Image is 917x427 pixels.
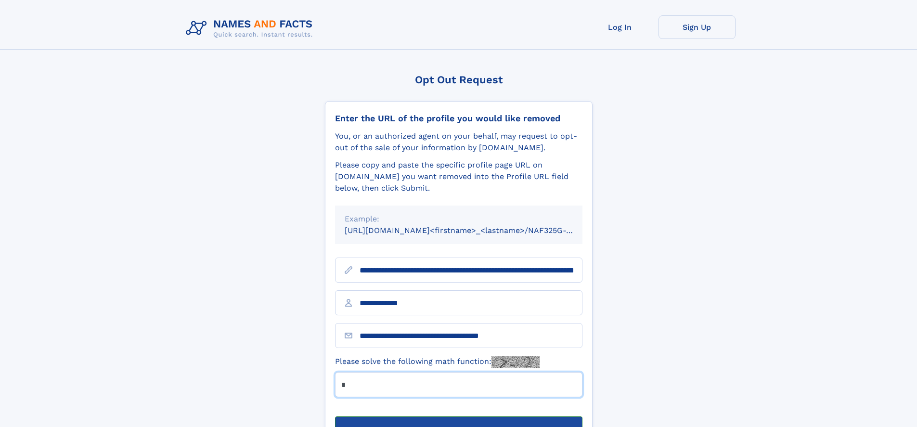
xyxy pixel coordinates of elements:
[325,74,593,86] div: Opt Out Request
[335,130,582,154] div: You, or an authorized agent on your behalf, may request to opt-out of the sale of your informatio...
[345,226,601,235] small: [URL][DOMAIN_NAME]<firstname>_<lastname>/NAF325G-xxxxxxxx
[335,159,582,194] div: Please copy and paste the specific profile page URL on [DOMAIN_NAME] you want removed into the Pr...
[345,213,573,225] div: Example:
[182,15,321,41] img: Logo Names and Facts
[335,113,582,124] div: Enter the URL of the profile you would like removed
[335,356,540,368] label: Please solve the following math function:
[659,15,736,39] a: Sign Up
[581,15,659,39] a: Log In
